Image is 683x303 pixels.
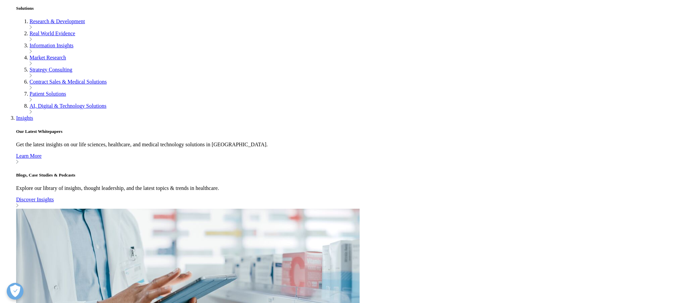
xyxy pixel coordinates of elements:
[30,79,107,85] a: Contract Sales & Medical Solutions
[7,283,23,300] button: Open Preferences
[16,197,680,209] a: Discover Insights
[16,185,680,191] p: Explore our library of insights, thought leadership, and the latest topics & trends in healthcare.
[16,129,680,134] h5: Our Latest Whitepapers
[16,142,680,148] p: Get the latest insights on our life sciences, healthcare, and medical technology solutions in [GE...
[30,103,106,109] a: AI, Digital & Technology Solutions
[16,153,680,165] a: Learn More
[30,18,85,24] a: Research & Development
[16,6,680,11] h5: Solutions
[30,55,66,60] a: Market Research
[16,115,33,121] a: Insights
[16,172,680,178] h5: Blogs, Case Studies & Podcasts
[30,91,66,97] a: Patient Solutions
[30,43,73,48] a: Information Insights
[30,31,75,36] a: Real World Evidence
[30,67,72,72] a: Strategy Consulting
